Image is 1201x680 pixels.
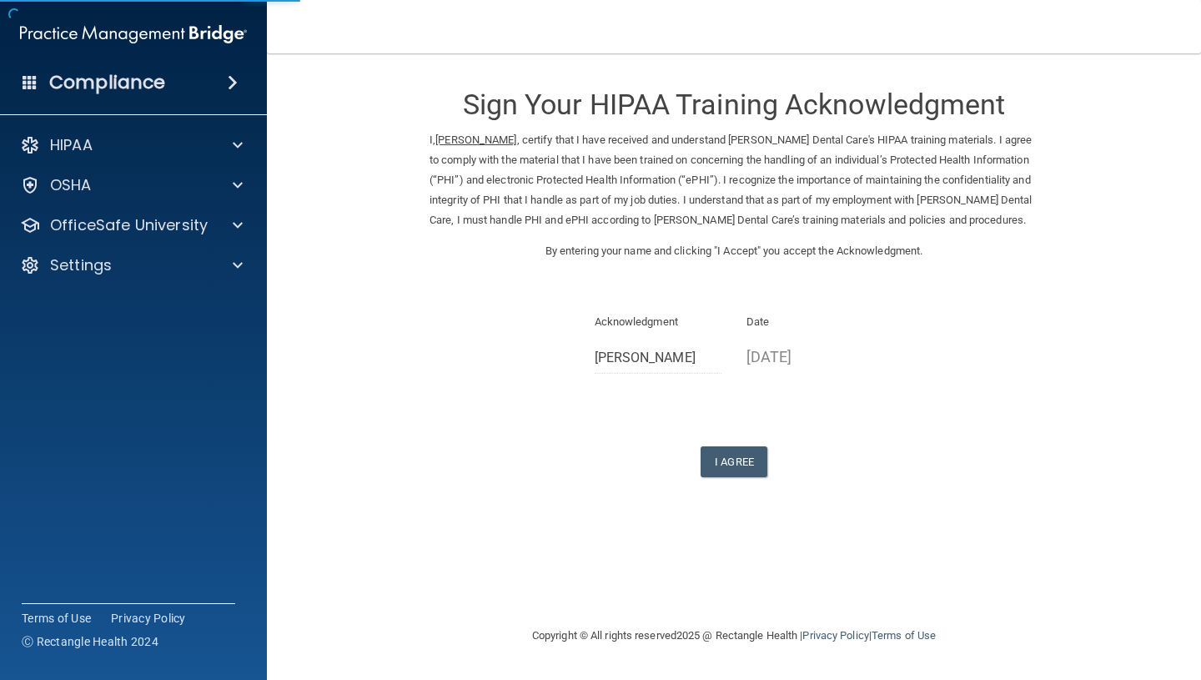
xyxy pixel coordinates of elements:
a: Settings [20,255,243,275]
p: HIPAA [50,135,93,155]
p: Settings [50,255,112,275]
p: OSHA [50,175,92,195]
p: Acknowledgment [595,312,722,332]
span: Ⓒ Rectangle Health 2024 [22,633,158,650]
h3: Sign Your HIPAA Training Acknowledgment [430,89,1038,120]
button: I Agree [701,446,767,477]
a: HIPAA [20,135,243,155]
img: PMB logo [20,18,247,51]
input: Full Name [595,343,722,374]
h4: Compliance [49,71,165,94]
a: Terms of Use [872,629,936,642]
p: OfficeSafe University [50,215,208,235]
a: Privacy Policy [111,610,186,627]
p: I, , certify that I have received and understand [PERSON_NAME] Dental Care's HIPAA training mater... [430,130,1038,230]
ins: [PERSON_NAME] [435,133,516,146]
a: Privacy Policy [802,629,868,642]
a: Terms of Use [22,610,91,627]
a: OfficeSafe University [20,215,243,235]
p: By entering your name and clicking "I Accept" you accept the Acknowledgment. [430,241,1038,261]
div: Copyright © All rights reserved 2025 @ Rectangle Health | | [430,609,1038,662]
a: OSHA [20,175,243,195]
p: [DATE] [746,343,874,370]
p: Date [746,312,874,332]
